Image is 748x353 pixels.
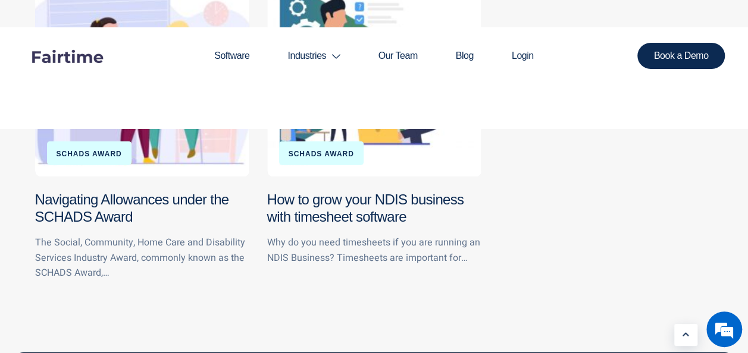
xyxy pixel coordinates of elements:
a: Industries [268,27,359,84]
div: Minimize live chat window [195,6,224,34]
a: Software [195,27,268,84]
a: Learn More [674,324,697,346]
a: Navigating Allowances under the SCHADS Award [35,191,229,225]
p: Why do you need timesheets if you are running an NDIS Business? Timesheets are important for… [267,235,481,266]
a: How to grow your NDIS business with timesheet software [267,191,464,225]
a: Book a Demo [637,43,725,69]
a: Blog [437,27,493,84]
a: Schads Award [289,150,354,158]
a: Our Team [359,27,437,84]
textarea: Type your message and hit 'Enter' [6,231,227,272]
div: Chat with us now [62,67,200,82]
a: Login [493,27,553,84]
a: Schads Award [57,150,122,158]
span: We're online! [69,103,164,223]
p: The Social, Community, Home Care and Disability Services Industry Award, commonly known as the SC... [35,235,249,281]
span: Book a Demo [654,51,709,61]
